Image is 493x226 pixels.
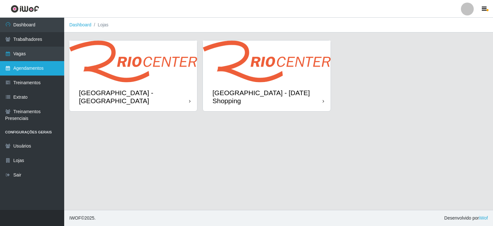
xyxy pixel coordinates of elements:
[203,41,331,111] a: [GEOGRAPHIC_DATA] - [DATE] Shopping
[444,215,488,221] span: Desenvolvido por
[212,89,323,105] div: [GEOGRAPHIC_DATA] - [DATE] Shopping
[11,5,39,13] img: CoreUI Logo
[69,22,91,27] a: Dashboard
[69,215,81,221] span: IWOF
[203,41,331,82] img: cardImg
[79,89,189,105] div: [GEOGRAPHIC_DATA] - [GEOGRAPHIC_DATA]
[64,18,493,32] nav: breadcrumb
[479,215,488,221] a: iWof
[69,215,96,221] span: © 2025 .
[69,41,197,111] a: [GEOGRAPHIC_DATA] - [GEOGRAPHIC_DATA]
[69,41,197,82] img: cardImg
[91,22,108,28] li: Lojas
